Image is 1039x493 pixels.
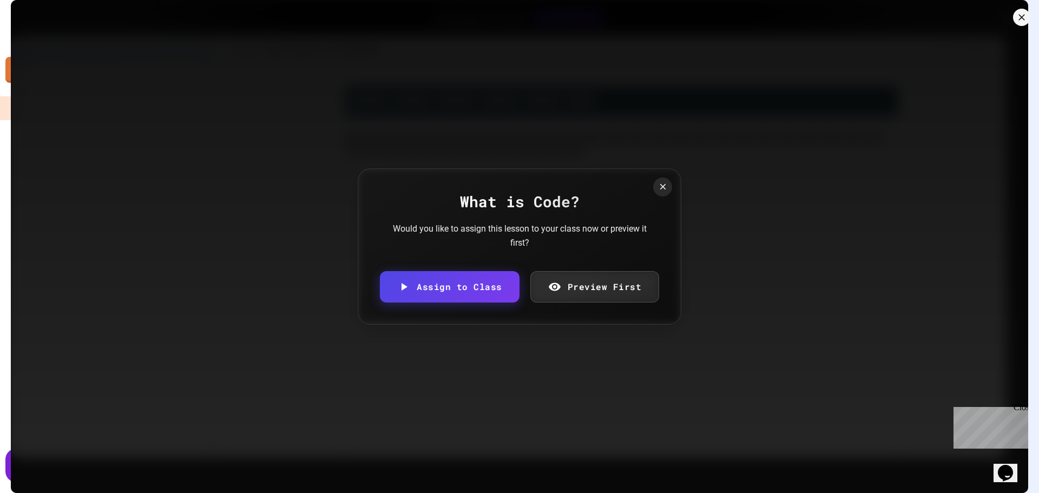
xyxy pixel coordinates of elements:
[390,222,649,249] div: Would you like to assign this lesson to your class now or preview it first?
[4,4,75,69] div: Chat with us now!Close
[994,450,1028,482] iframe: chat widget
[380,271,519,303] a: Assign to Class
[530,271,660,303] a: Preview First
[380,190,659,213] div: What is Code?
[949,403,1028,449] iframe: chat widget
